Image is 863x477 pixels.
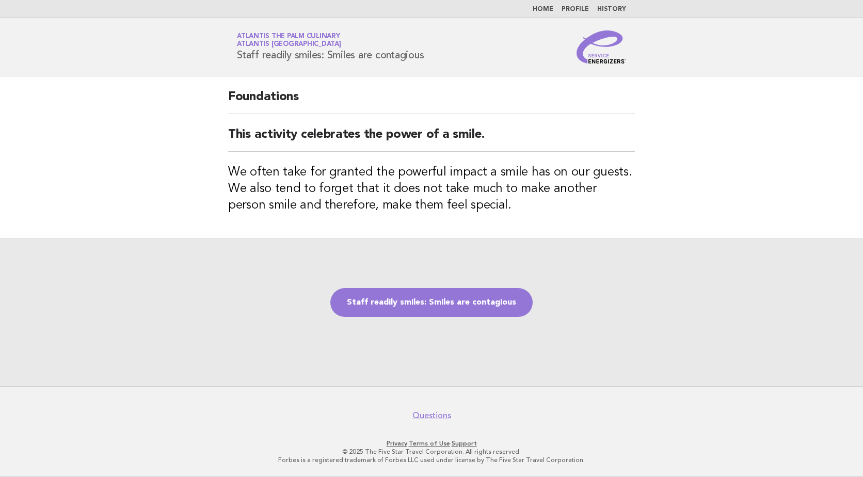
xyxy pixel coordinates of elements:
a: Profile [562,6,589,12]
a: Terms of Use [409,440,450,447]
p: · · [116,439,747,448]
p: © 2025 The Five Star Travel Corporation. All rights reserved. [116,448,747,456]
a: Support [452,440,477,447]
h3: We often take for granted the powerful impact a smile has on our guests. We also tend to forget t... [228,164,635,214]
p: Forbes is a registered trademark of Forbes LLC used under license by The Five Star Travel Corpora... [116,456,747,464]
a: Atlantis The Palm CulinaryAtlantis [GEOGRAPHIC_DATA] [237,33,341,47]
span: Atlantis [GEOGRAPHIC_DATA] [237,41,341,48]
img: Service Energizers [577,30,626,63]
a: Staff readily smiles: Smiles are contagious [330,288,533,317]
a: Privacy [387,440,407,447]
a: Home [533,6,553,12]
a: Questions [412,410,451,421]
a: History [597,6,626,12]
h1: Staff readily smiles: Smiles are contagious [237,34,424,60]
h2: This activity celebrates the power of a smile. [228,126,635,152]
h2: Foundations [228,89,635,114]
